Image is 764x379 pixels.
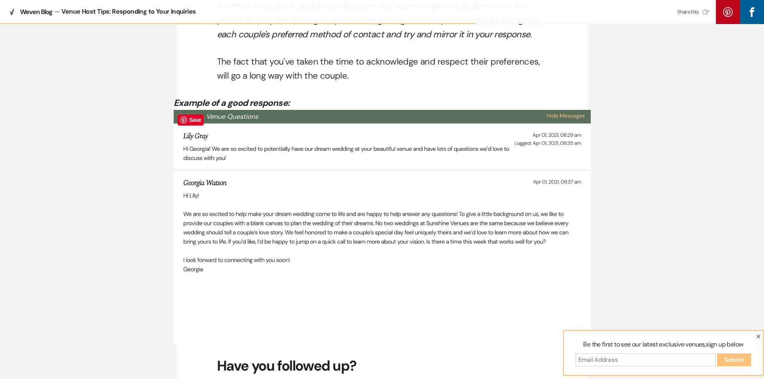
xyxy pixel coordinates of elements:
input: Submit [717,353,751,366]
span: — [55,9,59,15]
img: How-are-you-sending-your-response_ [174,110,591,345]
span: sign up below [706,340,743,349]
a: Weven Blog [8,8,53,16]
label: Be the first to see our latest exclusive venues, [569,340,758,353]
div: Share this [677,8,712,16]
p: The fact that you've taken the time to acknowledge and respect their preferences, will go a long ... [217,55,547,83]
em: recognize each couple's preferred method of contact and try and mirror it in your response [217,14,538,40]
div: Venue Host Tips: Responding to Your Inquiries [61,8,662,16]
span: Weven Blog [20,8,53,16]
h2: Have you followed up? [217,328,547,374]
img: Weven Blog icon [8,8,16,16]
span: Save [178,114,204,126]
input: Email Address [576,353,716,366]
em: Example of a good response: [174,97,290,109]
